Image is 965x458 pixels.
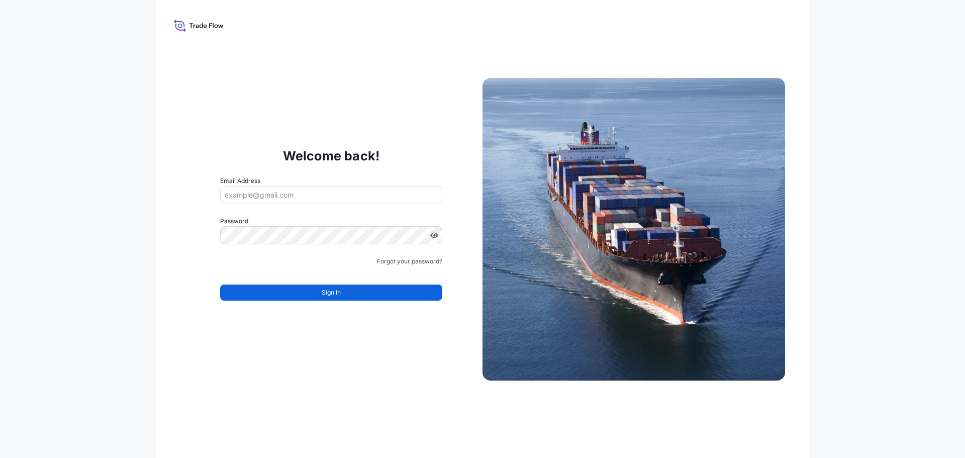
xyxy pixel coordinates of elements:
[430,231,438,239] button: Show password
[220,216,442,226] label: Password
[482,78,785,381] img: Ship illustration
[283,148,380,164] p: Welcome back!
[377,256,442,266] a: Forgot your password?
[220,186,442,204] input: example@gmail.com
[220,176,260,186] label: Email Address
[220,285,442,301] button: Sign In
[322,288,341,298] span: Sign In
